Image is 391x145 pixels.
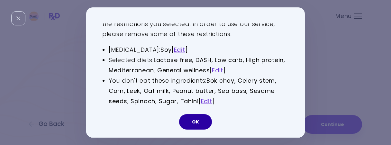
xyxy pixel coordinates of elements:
li: [MEDICAL_DATA]: [ ] [109,45,289,55]
strong: Lactose free, DASH, Low carb, High protein, Mediterranean, General wellness [109,56,285,74]
li: Selected diets: [ ] [109,55,289,76]
p: Unfortunately we do not have enough recipes for you with the restrictions you selected. In order ... [102,10,289,39]
button: OK [179,114,212,130]
a: Edit [212,66,223,74]
strong: Bok choy, Celery stem, Corn, Leek, Oat milk, Peanut butter, Sea bass, Sesame seeds, Spinach, Suga... [109,77,277,105]
li: You don't eat these ingredients: [ ] [109,76,289,106]
div: Close [11,11,25,25]
strong: Soy [160,46,172,54]
a: Edit [201,97,212,105]
a: Edit [174,46,185,54]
